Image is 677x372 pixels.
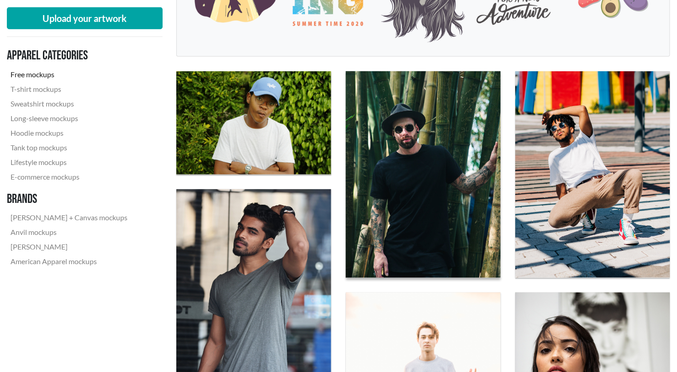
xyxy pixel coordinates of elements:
[176,71,331,175] img: teenager wearing a blue cap wearing a white crew neck T-shirt in front of a hedge
[7,48,131,64] h3: Apparel categories
[7,225,131,239] a: Anvil mockups
[7,67,131,82] a: Free mockups
[7,254,131,269] a: American Apparel mockups
[7,7,163,29] button: Upload your artwork
[7,96,131,111] a: Sweatshirt mockups
[7,126,131,140] a: Hoodie mockups
[7,155,131,170] a: Lifestyle mockups
[338,61,508,288] img: hipster style man wearing a black crew neck T-shirt in a bamboo forest
[7,170,131,184] a: E-commerce mockups
[7,191,131,207] h3: Brands
[7,111,131,126] a: Long-sleeve mockups
[346,71,501,278] a: hipster style man wearing a black crew neck T-shirt in a bamboo forest
[515,71,670,278] img: man with flashy sneakers wearing a white crew neck T-shirt on the street
[7,239,131,254] a: [PERSON_NAME]
[7,82,131,96] a: T-shirt mockups
[7,140,131,155] a: Tank top mockups
[7,210,131,225] a: [PERSON_NAME] + Canvas mockups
